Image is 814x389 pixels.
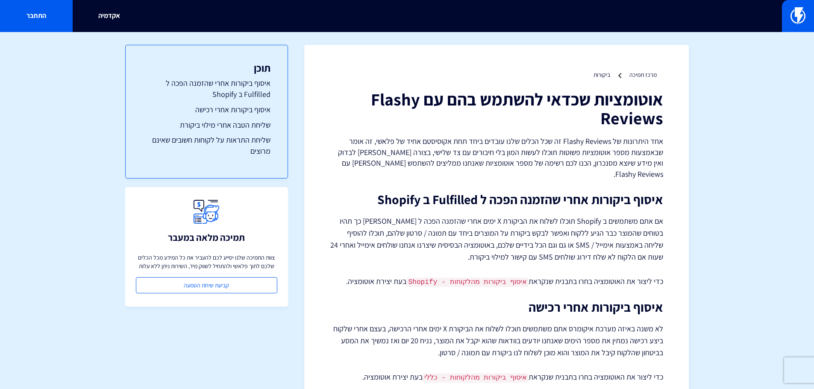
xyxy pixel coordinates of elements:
h1: אוטומציות שכדאי להשתמש בהם עם Flashy Reviews [330,90,663,127]
a: שליחת התראות על לקוחות חשובים שאינם מרוצים [143,135,270,156]
a: שליחת הטבה אחרי מילוי ביקורת [143,120,270,131]
input: חיפוש מהיר... [215,6,599,26]
a: מרכז תמיכה [629,71,657,79]
a: ביקורות [594,71,610,79]
a: איסוף ביקורות אחרי רכישה [143,104,270,115]
p: כדי ליצור את האוטומציה בחרו בתבנית שנקראת בעת יצירת אוטומציה. [330,276,663,287]
p: צוות התמיכה שלנו יסייע לכם להעביר את כל המידע מכל הכלים שלכם לתוך פלאשי ולהתחיל לשווק מיד, השירות... [136,253,277,270]
p: כדי ליצור את האוטומציה בחרו בתבנית שנקראת בעת יצירת אוטומציה. [330,371,663,383]
a: איסוף ביקורות אחרי שהזמנה הפכה ל Fulfilled ב Shopify [143,78,270,99]
p: אם אתם משתמשים ב Shopify תוכלו לשלוח את הביקורת X ימים אחרי שהזמנה הפכה ל [PERSON_NAME] כך תהיו ב... [330,215,663,263]
p: אחד היתרונות של Flashy Reviews זה שכל הכלים שלנו עובדים ביחד תחת אקוסיסטם אחיד של פלאשי, זה אומר ... [330,136,663,180]
h3: תמיכה מלאה במעבר [168,232,245,243]
h2: איסוף ביקורות אחרי רכישה [330,300,663,314]
code: איסוף ביקורות מהלקוחות - כללי [423,373,529,383]
h3: תוכן [143,62,270,73]
code: איסוף ביקורות מהלקוחות - Shopify [406,278,529,287]
p: לא משנה באיזה מערכת איקומרס אתם משתמשים תוכלו לשלוח את הביקורת X ימים אחרי הרכישה, בעצם אחרי שלקו... [330,323,663,359]
a: קביעת שיחת הטמעה [136,277,277,293]
h2: איסוף ביקורות אחרי שהזמנה הפכה ל Fulfilled ב Shopify [330,193,663,207]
